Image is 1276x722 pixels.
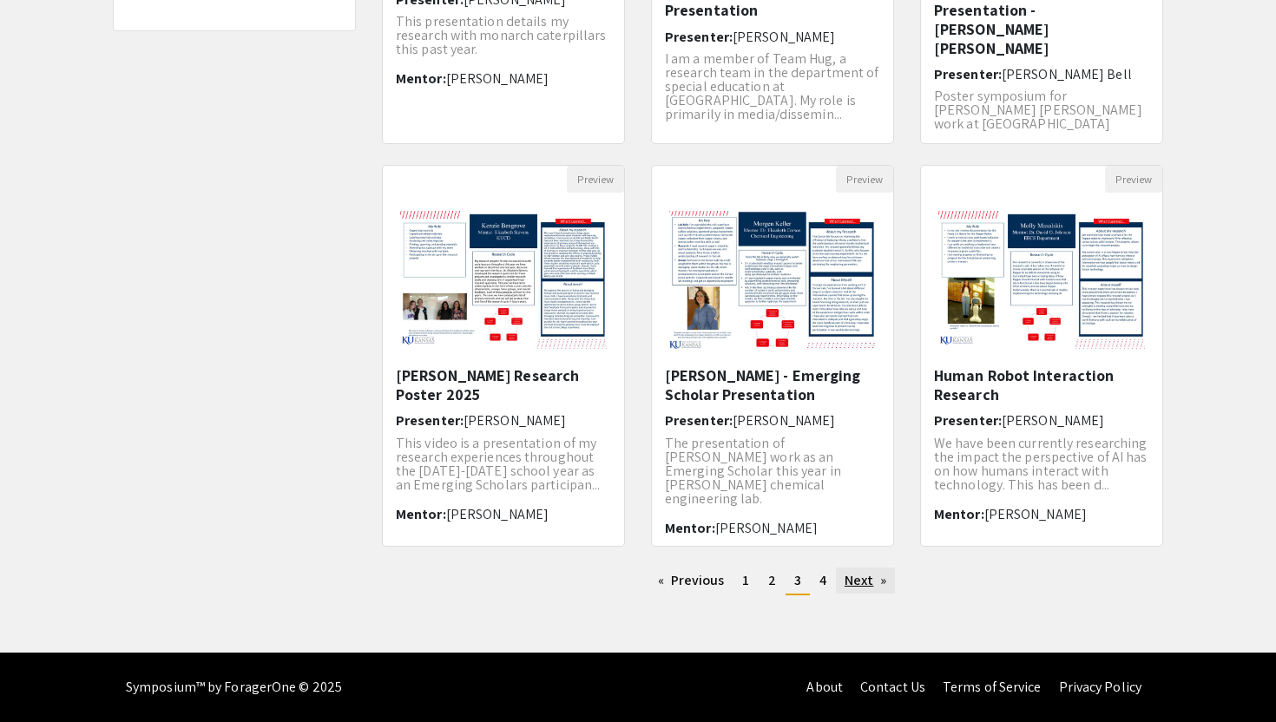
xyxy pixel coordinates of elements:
div: Open Presentation <p>Kenzie Besgrove Research Poster 2025</p> [382,165,625,547]
img: <p>Keller, Morgen - Emerging Scholar Presentation</p> [652,194,893,366]
span: [PERSON_NAME] [733,28,835,46]
a: Previous page [649,568,733,594]
span: 3 [794,571,801,589]
a: Contact Us [860,678,925,696]
a: Next page [836,568,896,594]
button: Preview [567,166,624,193]
h6: Presenter: [665,29,880,45]
a: Terms of Service [943,678,1042,696]
p: I am a member of Team Hug, a research team in the department of special education at [GEOGRAPHIC_... [665,52,880,121]
span: [PERSON_NAME] Bell [1002,65,1132,83]
span: [PERSON_NAME] [464,411,566,430]
span: Mentor: [665,519,715,537]
span: 1 [742,571,749,589]
button: Preview [1105,166,1162,193]
span: Mentor: [396,69,446,88]
span: [PERSON_NAME] [715,519,818,537]
p: The presentation of [PERSON_NAME] work as an Emerging Scholar this year in [PERSON_NAME] chemical... [665,436,880,506]
iframe: Chat [13,644,74,709]
span: [PERSON_NAME] [984,505,1087,523]
button: Preview [836,166,893,193]
span: [PERSON_NAME] [733,411,835,430]
img: <p>Human Robot Interaction Research</p> [921,194,1162,366]
h6: Presenter: [396,412,611,429]
span: [PERSON_NAME] [1002,411,1104,430]
p: This video is a presentation of my research experiences throughout the [DATE]-[DATE] school year ... [396,436,611,492]
h6: Presenter: [934,66,1149,82]
span: 4 [819,571,826,589]
p: This presentation details my research with monarch caterpillars this past year. [396,15,611,56]
img: <p>Kenzie Besgrove Research Poster 2025</p> [383,194,624,366]
a: About [806,678,843,696]
span: [PERSON_NAME] [446,505,549,523]
div: Open Presentation <p>Keller, Morgen - Emerging Scholar Presentation</p> [651,165,894,547]
h6: Presenter: [934,412,1149,429]
span: Mentor: [934,505,984,523]
div: Open Presentation <p>Human Robot Interaction Research</p> [920,165,1163,547]
p: Poster symposium for [PERSON_NAME] [PERSON_NAME] work at [GEOGRAPHIC_DATA] during the [DATE]-[DAT... [934,89,1149,173]
span: 2 [768,571,776,589]
a: Privacy Policy [1059,678,1141,696]
h5: Human Robot Interaction Research [934,366,1149,404]
div: Symposium™ by ForagerOne © 2025 [126,653,342,722]
p: We have been currently researching the impact the perspective of AI has on how humans interact wi... [934,436,1149,492]
h5: [PERSON_NAME] - Emerging Scholar Presentation [665,366,880,404]
span: Mentor: [396,505,446,523]
span: [PERSON_NAME] [446,69,549,88]
h6: Presenter: [665,412,880,429]
h5: [PERSON_NAME] Research Poster 2025 [396,366,611,404]
ul: Pagination [382,568,1163,595]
